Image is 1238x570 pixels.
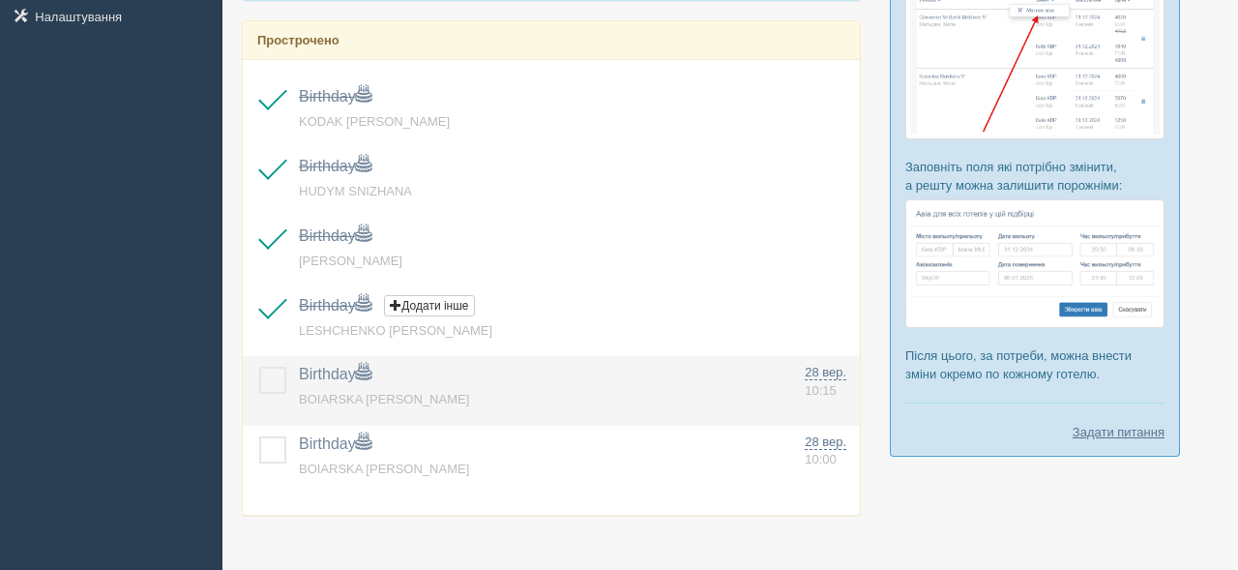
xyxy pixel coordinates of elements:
a: LESHCHENKO [PERSON_NAME] [299,323,492,338]
a: [PERSON_NAME] [299,254,402,268]
a: Birthday [299,227,371,244]
a: 28 вер. 10:00 [805,434,852,469]
a: BOIARSKA [PERSON_NAME] [299,462,469,476]
a: Birthday [299,435,371,452]
a: Birthday [299,366,371,382]
span: 10:15 [805,383,837,398]
p: Заповніть поля які потрібно змінити, а решту можна залишити порожніми: [905,158,1164,195]
a: Birthday [299,88,371,105]
img: %D0%BF%D1%96%D0%B4%D0%B1%D1%96%D1%80%D0%BA%D0%B0-%D0%B0%D0%B2%D1%96%D0%B0-2-%D1%81%D1%80%D0%BC-%D... [905,199,1164,328]
span: 28 вер. [805,435,846,450]
a: Birthday [299,297,371,314]
a: BOIARSKA [PERSON_NAME] [299,392,469,406]
p: Після цього, за потреби, можна внести зміни окремо по кожному готелю. [905,346,1164,383]
a: HUDYM SNIZHANA [299,184,412,198]
a: KODAK [PERSON_NAME] [299,114,450,129]
a: Birthday [299,158,371,174]
a: 28 вер. 10:15 [805,364,852,400]
span: 28 вер. [805,365,846,380]
span: 10:00 [805,452,837,466]
b: Прострочено [257,33,339,47]
a: Задати питання [1073,423,1164,441]
button: Додати інше [384,295,474,316]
